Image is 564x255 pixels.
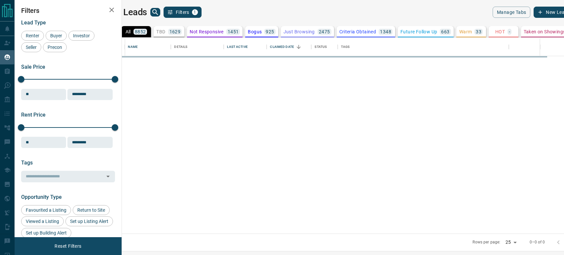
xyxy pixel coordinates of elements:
span: Lead Type [21,19,46,26]
p: 1629 [169,29,181,34]
p: All [126,29,131,34]
span: Tags [21,160,33,166]
span: Buyer [48,33,64,38]
span: Set up Listing Alert [68,219,111,224]
p: 925 [266,29,274,34]
div: Tags [341,38,350,56]
p: Future Follow Up [400,29,437,34]
button: Filters1 [164,7,202,18]
button: search button [150,8,160,17]
p: 0–0 of 0 [530,239,545,245]
div: Status [311,38,338,56]
span: Opportunity Type [21,194,62,200]
div: Name [128,38,138,56]
span: Precon [45,45,64,50]
p: TBD [156,29,165,34]
div: Claimed Date [267,38,311,56]
p: HOT [495,29,505,34]
div: Status [315,38,327,56]
span: Viewed a Listing [23,219,61,224]
button: Reset Filters [50,240,86,252]
button: Open [103,172,113,181]
button: Sort [294,42,303,52]
span: Set up Building Alert [23,230,69,236]
div: Set up Listing Alert [65,216,113,226]
div: Tags [338,38,509,56]
div: Renter [21,31,44,41]
span: Favourited a Listing [23,207,69,213]
span: Return to Site [75,207,107,213]
p: 33 [476,29,481,34]
h1: My Leads [109,7,147,18]
p: Rows per page: [472,239,500,245]
div: Name [125,38,171,56]
p: Just Browsing [283,29,315,34]
p: Warm [459,29,472,34]
span: Sale Price [21,64,45,70]
p: 2475 [319,29,330,34]
div: Viewed a Listing [21,216,64,226]
div: 25 [503,237,519,247]
p: 1348 [380,29,391,34]
div: Precon [43,42,67,52]
div: Return to Site [73,205,110,215]
div: Seller [21,42,41,52]
span: Seller [23,45,39,50]
span: Investor [71,33,92,38]
p: 663 [441,29,449,34]
div: Investor [68,31,94,41]
div: Favourited a Listing [21,205,71,215]
span: Renter [23,33,42,38]
p: Not Responsive [190,29,224,34]
div: Last Active [227,38,247,56]
p: 1451 [228,29,239,34]
button: Manage Tabs [493,7,530,18]
div: Claimed Date [270,38,294,56]
p: Bogus [248,29,262,34]
div: Details [174,38,187,56]
div: Set up Building Alert [21,228,71,238]
p: 8852 [135,29,146,34]
p: Criteria Obtained [339,29,376,34]
div: Details [171,38,224,56]
span: 1 [193,10,197,15]
h2: Filters [21,7,115,15]
div: Last Active [224,38,267,56]
p: - [509,29,510,34]
span: Rent Price [21,112,46,118]
div: Buyer [46,31,67,41]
